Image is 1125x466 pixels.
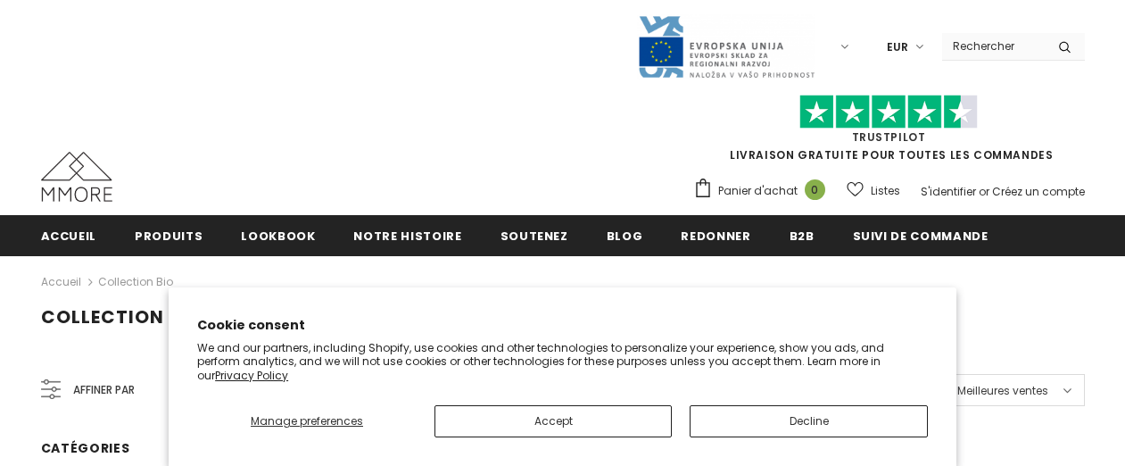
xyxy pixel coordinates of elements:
[73,380,135,400] span: Affiner par
[690,405,927,437] button: Decline
[799,95,978,129] img: Faites confiance aux étoiles pilotes
[790,228,815,245] span: B2B
[197,341,928,383] p: We and our partners, including Shopify, use cookies and other technologies to personalize your ex...
[500,228,568,245] span: soutenez
[992,184,1085,199] a: Créez un compte
[41,152,112,202] img: Cas MMORE
[607,228,643,245] span: Blog
[681,228,750,245] span: Redonner
[251,413,363,429] span: Manage preferences
[41,228,97,245] span: Accueil
[693,178,834,204] a: Panier d'achat 0
[215,368,288,383] a: Privacy Policy
[135,215,203,255] a: Produits
[718,182,798,200] span: Panier d'achat
[41,271,81,293] a: Accueil
[942,33,1045,59] input: Search Site
[957,382,1048,400] span: Meilleures ventes
[41,439,130,457] span: Catégories
[607,215,643,255] a: Blog
[805,179,825,200] span: 0
[434,405,672,437] button: Accept
[353,228,461,245] span: Notre histoire
[41,215,97,255] a: Accueil
[637,38,815,54] a: Javni Razpis
[197,316,928,335] h2: Cookie consent
[241,215,315,255] a: Lookbook
[98,274,173,289] a: Collection Bio
[853,215,989,255] a: Suivi de commande
[921,184,976,199] a: S'identifier
[693,103,1085,162] span: LIVRAISON GRATUITE POUR TOUTES LES COMMANDES
[241,228,315,245] span: Lookbook
[979,184,989,199] span: or
[637,14,815,79] img: Javni Razpis
[887,38,908,56] span: EUR
[852,129,926,145] a: TrustPilot
[353,215,461,255] a: Notre histoire
[135,228,203,245] span: Produits
[853,228,989,245] span: Suivi de commande
[197,405,417,437] button: Manage preferences
[500,215,568,255] a: soutenez
[871,182,900,200] span: Listes
[847,175,900,206] a: Listes
[790,215,815,255] a: B2B
[41,304,203,329] span: Collection Bio
[681,215,750,255] a: Redonner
